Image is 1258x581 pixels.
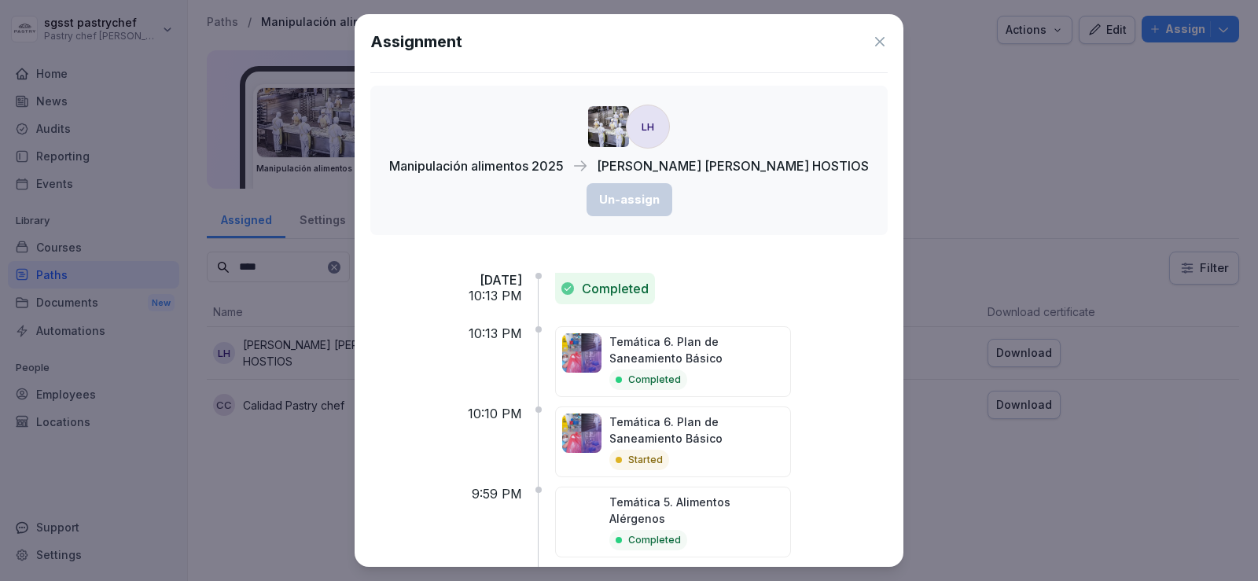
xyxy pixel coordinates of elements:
[609,333,784,366] p: Temática 6. Plan de Saneamiento Básico
[472,487,522,502] p: 9:59 PM
[626,105,670,149] div: LH
[628,373,681,387] p: Completed
[582,279,649,298] p: Completed
[469,326,522,341] p: 10:13 PM
[469,289,522,303] p: 10:13 PM
[588,106,629,147] img: xrig9ngccgkbh355tbuziiw7.png
[609,494,784,527] p: Temática 5. Alimentos Alérgenos
[599,191,660,208] div: Un-assign
[628,453,663,467] p: Started
[480,273,522,288] p: [DATE]
[609,414,784,447] p: Temática 6. Plan de Saneamiento Básico
[587,183,672,216] button: Un-assign
[389,156,564,175] p: Manipulación alimentos 2025
[468,406,522,421] p: 10:10 PM
[370,30,462,53] h1: Assignment
[597,156,869,175] p: [PERSON_NAME] [PERSON_NAME] HOSTIOS
[628,533,681,547] p: Completed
